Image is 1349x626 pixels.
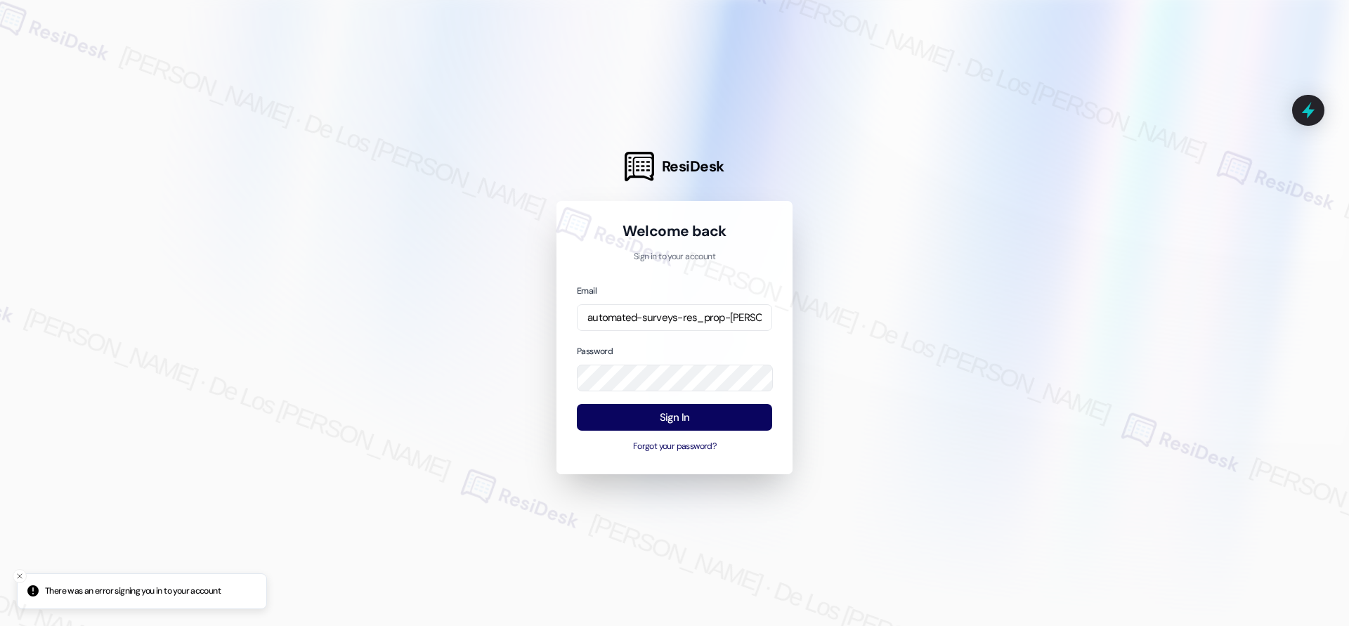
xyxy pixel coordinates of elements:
p: There was an error signing you in to your account [45,585,221,598]
label: Password [577,346,613,357]
h1: Welcome back [577,221,772,241]
input: name@example.com [577,304,772,332]
label: Email [577,285,597,296]
span: ResiDesk [662,157,724,176]
img: ResiDesk Logo [625,152,654,181]
button: Sign In [577,404,772,431]
button: Forgot your password? [577,441,772,453]
p: Sign in to your account [577,251,772,263]
button: Close toast [13,569,27,583]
